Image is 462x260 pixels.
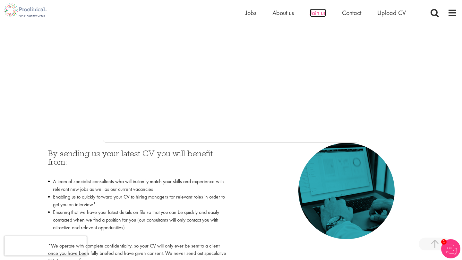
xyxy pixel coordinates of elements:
[245,9,256,17] a: Jobs
[441,239,447,245] span: 1
[310,9,326,17] a: Join us
[342,9,361,17] a: Contact
[48,178,226,193] li: A team of specialist consultants who will instantly match your skills and experience with relevan...
[4,236,87,256] iframe: reCAPTCHA
[441,239,460,258] img: Chatbot
[377,9,406,17] a: Upload CV
[48,208,226,239] li: Ensuring that we have your latest details on file so that you can be quickly and easily contacted...
[48,193,226,208] li: Enabling us to quickly forward your CV to hiring managers for relevant roles in order to get you ...
[272,9,294,17] a: About us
